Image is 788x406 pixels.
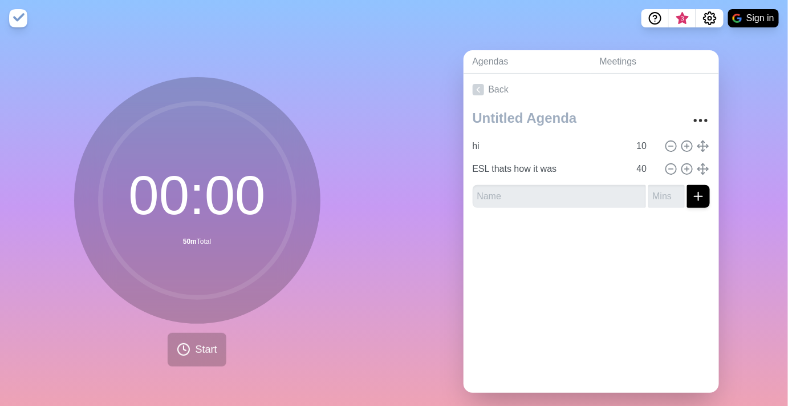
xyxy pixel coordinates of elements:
[468,135,630,158] input: Name
[648,185,685,208] input: Mins
[591,50,719,74] a: Meetings
[728,9,779,27] button: Sign in
[468,158,630,180] input: Name
[9,9,27,27] img: timeblocks logo
[632,135,660,158] input: Mins
[696,9,724,27] button: Settings
[689,109,712,132] button: More
[473,185,646,208] input: Name
[733,14,742,23] img: google logo
[632,158,660,180] input: Mins
[641,9,669,27] button: Help
[168,333,226,367] button: Start
[669,9,696,27] button: What’s new
[195,342,217,357] span: Start
[464,74,719,106] a: Back
[678,14,687,23] span: 3
[464,50,591,74] a: Agendas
